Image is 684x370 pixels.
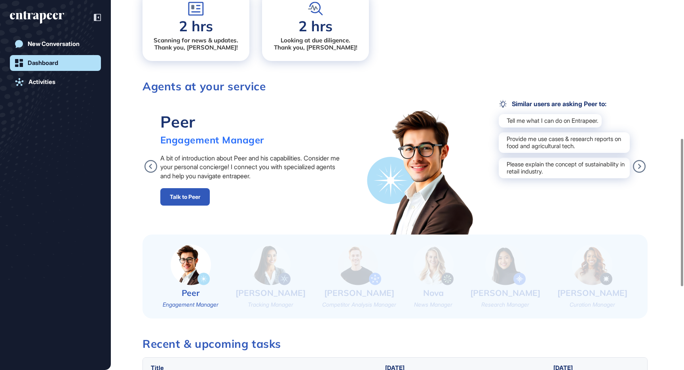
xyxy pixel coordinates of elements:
[10,74,101,90] a: Activities
[338,244,381,285] img: nash-small.png
[322,301,396,309] div: Competitor Analysis Manager
[28,40,80,48] div: New Conversation
[160,134,264,146] div: Engagement Manager
[182,287,199,299] div: Peer
[10,55,101,71] a: Dashboard
[499,100,606,108] div: Similar users are asking Peer to:
[10,36,101,52] a: New Conversation
[272,37,359,51] div: Looking at due diligence. Thank you, [PERSON_NAME]!
[160,112,264,132] div: Peer
[28,78,55,86] div: Activities
[142,338,648,349] h3: Recent & upcoming tasks
[160,188,210,206] a: Talk to Peer
[481,301,529,309] div: Research Manager
[250,244,291,285] img: tracy-small.png
[485,244,526,285] img: reese-small.png
[570,301,615,309] div: Curation Manager
[572,244,612,285] img: curie-small.png
[470,287,540,299] div: [PERSON_NAME]
[152,37,240,51] div: Scanning for news & updates. Thank you, [PERSON_NAME]!
[499,114,602,128] div: Tell me what I can do on Entrapeer.
[423,287,444,299] div: Nova
[324,287,394,299] div: [PERSON_NAME]
[160,154,345,180] div: A bit of introduction about Peer and his capabilities. Consider me your personal concierge! I con...
[28,59,58,67] div: Dashboard
[499,132,630,153] div: Provide me use cases & research reports on food and agricultural tech.
[236,287,306,299] div: [PERSON_NAME]
[179,18,213,34] div: 2 hrs
[142,81,648,92] h3: Agents at your service
[367,109,477,235] img: peer-big.png
[248,301,293,309] div: Tracking Manager
[10,11,64,24] div: entrapeer-logo
[499,158,630,178] div: Please explain the concept of sustainability in retail industry.
[298,18,332,34] div: 2 hrs
[414,301,452,309] div: News Manager
[413,244,454,285] img: nova-small.png
[557,287,627,299] div: [PERSON_NAME]
[171,244,211,285] img: peer-small.png
[163,301,218,309] div: Engagement Manager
